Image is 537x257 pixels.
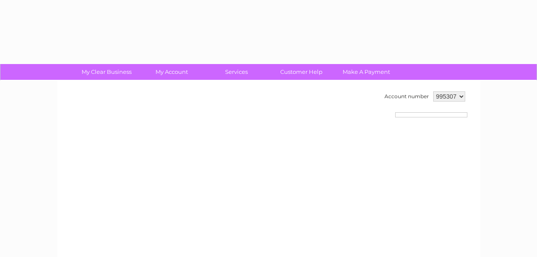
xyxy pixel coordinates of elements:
[201,64,272,80] a: Services
[266,64,337,80] a: Customer Help
[382,89,431,104] td: Account number
[71,64,142,80] a: My Clear Business
[331,64,402,80] a: Make A Payment
[136,64,207,80] a: My Account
